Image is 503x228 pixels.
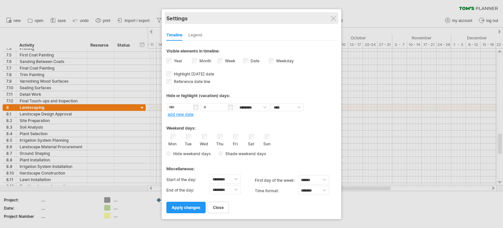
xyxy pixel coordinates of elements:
[223,151,266,156] span: Shade weekend days
[263,140,271,146] label: Sun
[173,58,182,63] label: Year
[255,186,298,196] label: Time format:
[171,151,211,156] span: Hide weekend days
[166,160,337,173] div: Miscellaneous:
[255,175,298,186] label: first day of the week:
[166,175,210,185] label: Start of the day:
[224,58,235,63] label: Week
[166,49,337,55] div: Visible elements in timeline:
[198,58,211,63] label: Month
[166,30,182,41] div: Timeline
[172,205,200,210] span: apply changes
[184,140,192,146] label: Tue
[208,202,229,213] a: close
[188,30,202,41] div: Legend
[168,112,194,117] a: add new date
[231,140,239,146] label: Fri
[215,140,224,146] label: Thu
[275,58,294,63] label: Weekday
[213,205,224,210] span: close
[247,140,255,146] label: Sat
[166,185,210,196] label: End of the day:
[173,79,210,84] span: Reference date line
[166,202,206,213] a: apply changes
[166,119,337,132] div: Weekend days:
[168,140,177,146] label: Mon
[249,58,259,63] label: Date
[166,93,337,98] div: Hide or highlight (vacation) days:
[166,12,337,24] div: Settings
[200,140,208,146] label: Wed
[173,72,214,76] span: Highlight [DATE] date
